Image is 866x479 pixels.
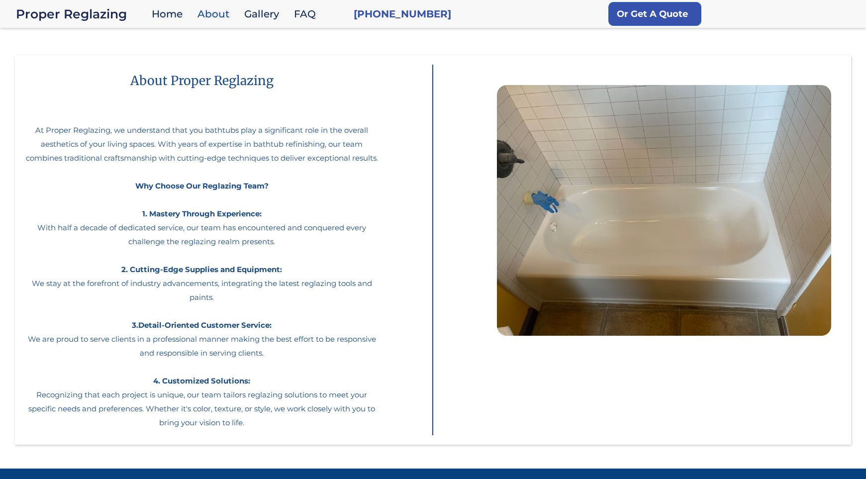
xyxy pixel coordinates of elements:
[239,3,289,25] a: Gallery
[16,7,147,21] div: Proper Reglazing
[135,181,269,218] strong: Why Choose Our Reglazing Team? 1. Mastery Through Experience:
[132,320,138,330] strong: 3.
[16,7,147,21] a: home
[138,320,272,330] strong: Detail-Oriented Customer Service:
[147,3,192,25] a: Home
[121,265,282,274] strong: 2. Cutting-Edge Supplies and Equipment:
[153,376,250,385] strong: 4. Customized Solutions:
[25,103,379,430] p: At Proper Reglazing, we understand that you bathtubs play a significant role in the overall aesth...
[192,3,239,25] a: About
[289,3,326,25] a: FAQ
[608,2,701,26] a: Or Get A Quote
[110,65,293,96] h1: About Proper Reglazing
[354,7,451,21] a: [PHONE_NUMBER]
